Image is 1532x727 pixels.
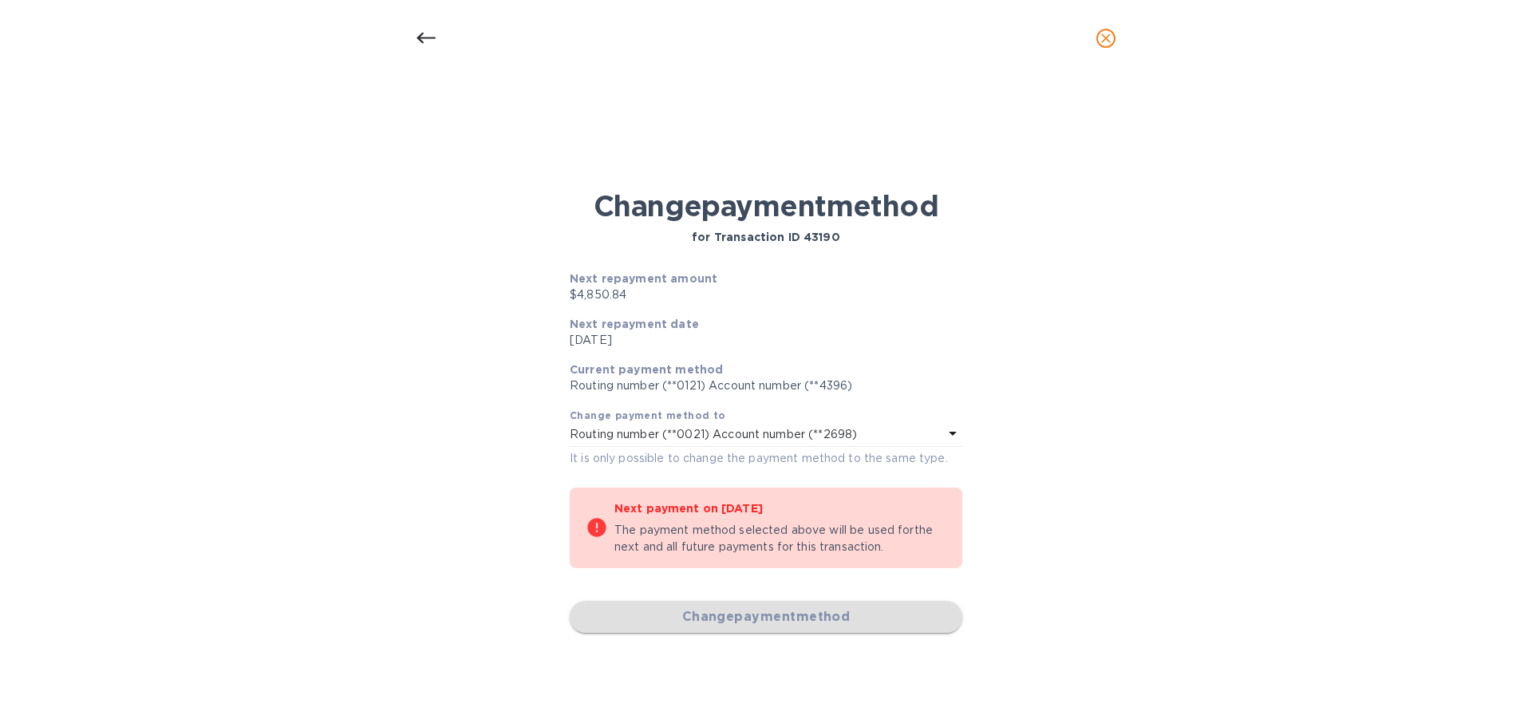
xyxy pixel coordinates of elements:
[570,318,699,330] b: Next repayment date
[570,363,723,376] b: Current payment method
[614,502,763,515] b: Next payment on [DATE]
[692,229,840,245] p: for Transaction ID 43190
[570,409,726,421] b: Change payment method to
[1087,19,1125,57] button: close
[570,272,717,285] b: Next repayment amount
[614,522,946,555] p: The payment method selected above will be used for the next and all future payments for this tran...
[570,286,962,303] p: $4,850.84
[570,377,962,394] p: Routing number (**0121) Account number (**4396)
[570,450,962,467] p: It is only possible to change the payment method to the same type.
[570,332,962,349] p: [DATE]
[594,189,938,223] h1: Change payment method
[570,426,857,443] p: Routing number (**0021) Account number (**2698)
